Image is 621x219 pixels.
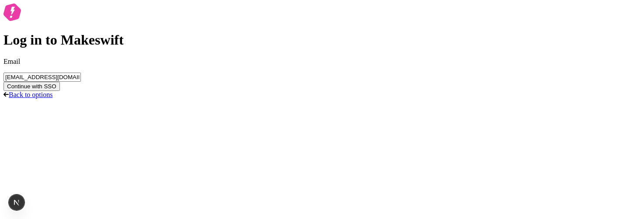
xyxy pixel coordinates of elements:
[3,91,52,98] a: Back to options
[3,82,60,91] button: Continue with SSO
[7,83,56,90] span: Continue with SSO
[3,32,618,48] h1: Log in to Makeswift
[3,73,81,82] input: Email
[3,58,618,66] p: Email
